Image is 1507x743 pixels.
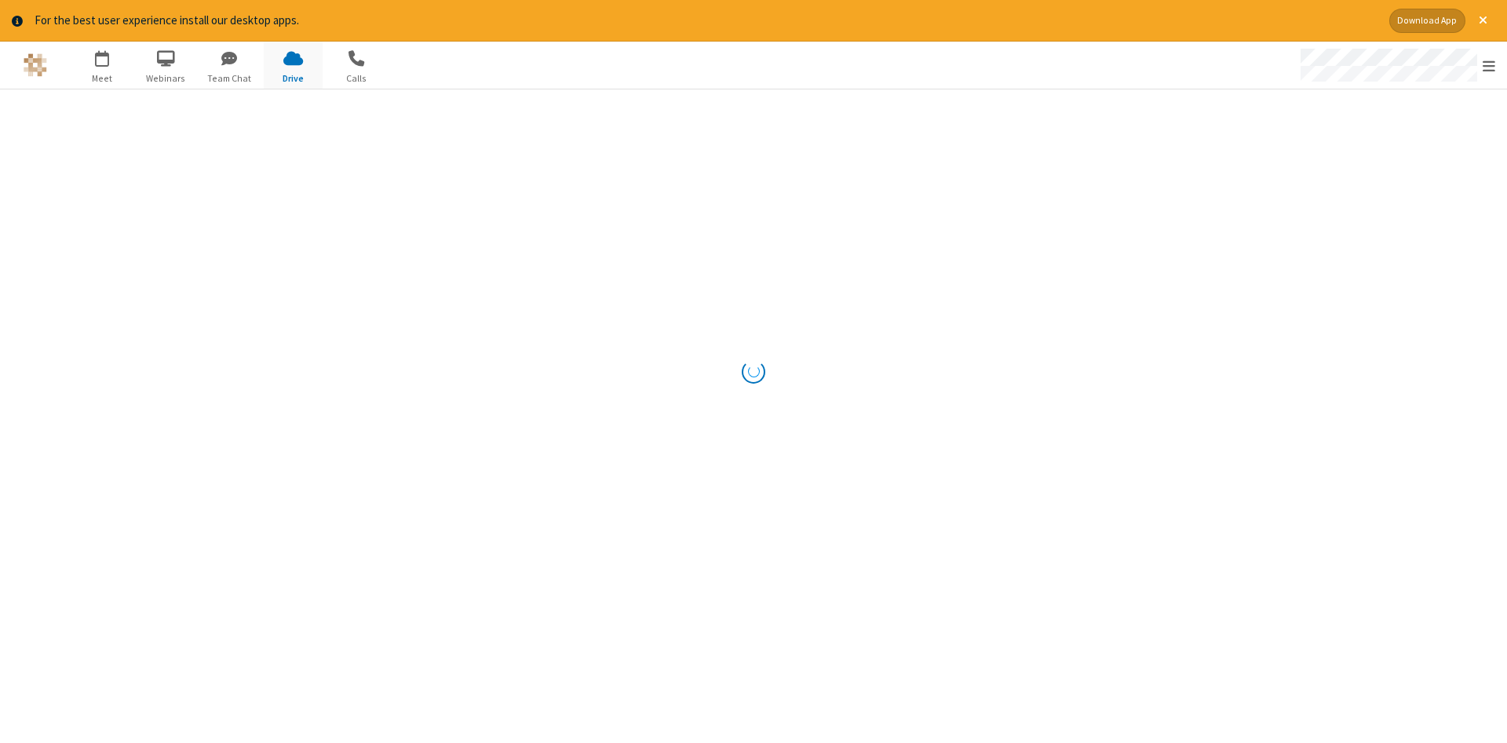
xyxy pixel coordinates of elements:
img: QA Selenium DO NOT DELETE OR CHANGE [24,53,47,77]
span: Webinars [137,71,195,86]
span: Drive [264,71,323,86]
button: Download App [1389,9,1465,33]
span: Team Chat [200,71,259,86]
span: Calls [327,71,386,86]
button: Close alert [1471,9,1495,33]
button: Logo [5,42,64,89]
div: Open menu [1286,42,1507,89]
span: Meet [73,71,132,86]
div: For the best user experience install our desktop apps. [35,12,1377,30]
